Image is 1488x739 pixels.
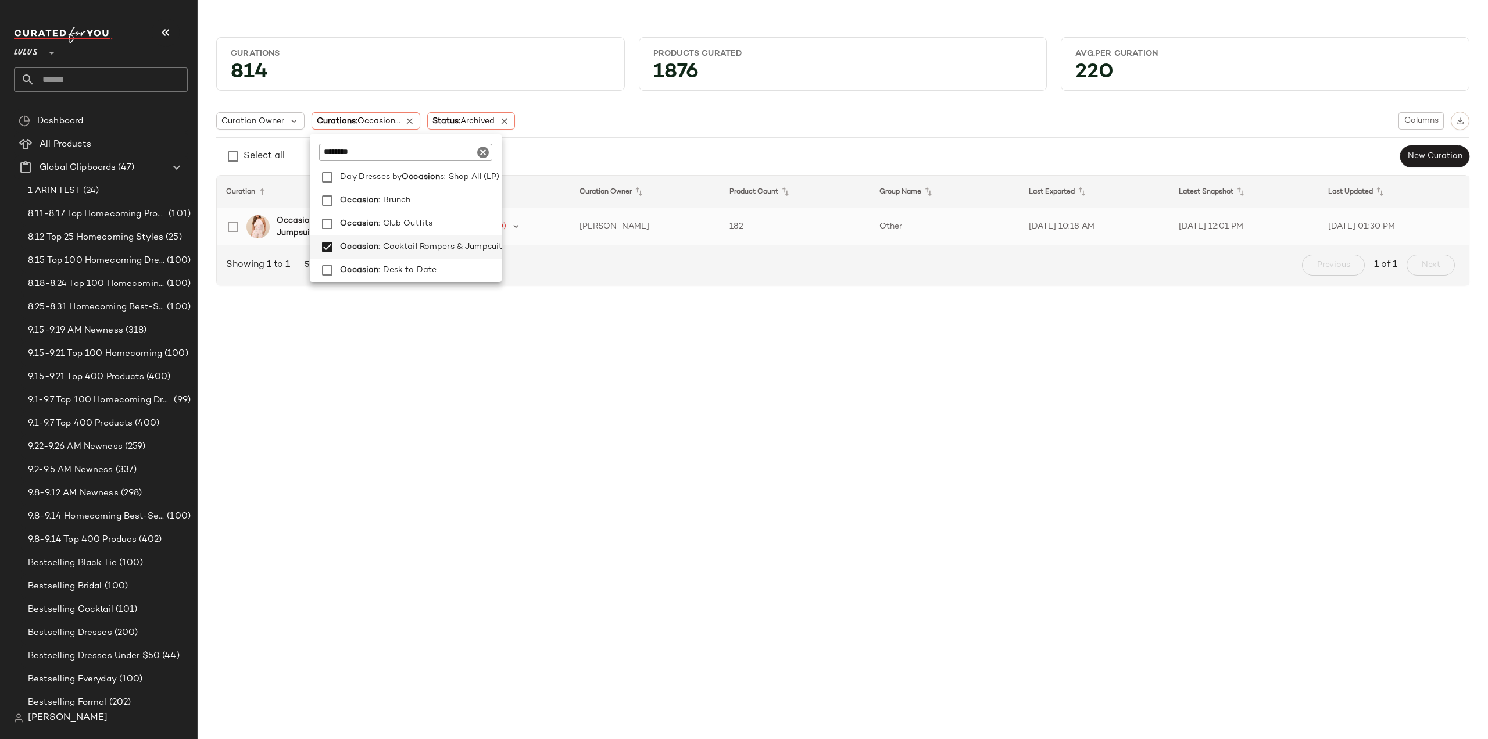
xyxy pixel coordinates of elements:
span: 9.1-9.7 Top 400 Products [28,417,133,430]
i: Clear [476,145,490,159]
span: 9.15-9.21 Top 400 Products [28,370,144,384]
span: 9.8-9.12 AM Newness [28,487,119,500]
span: (400) [144,370,171,384]
img: svg%3e [14,713,23,723]
th: Product Count [720,176,870,208]
span: 8.18-8.24 Top 100 Homecoming Dresses [28,277,164,291]
th: Last Exported [1020,176,1169,208]
span: Occasion [402,166,440,189]
span: 8.12 Top 25 Homecoming Styles [28,231,163,244]
span: Day Dresses by [340,166,402,189]
th: Curation Owner [570,176,720,208]
span: 8.15 Top 100 Homecoming Dresses [28,254,164,267]
div: 1876 [644,64,1042,85]
span: Showing 1 to 1 [226,258,295,272]
th: Latest Snapshot [1169,176,1319,208]
div: 814 [221,64,620,85]
span: (337) [113,463,137,477]
span: 9.8-9.14 Homecoming Best-Sellers [28,510,164,523]
div: 220 [1066,64,1464,85]
span: Bestselling Bridal [28,580,102,593]
span: (24) [81,184,99,198]
div: Select all [244,149,285,163]
span: (259) [123,440,146,454]
span: 9.1-9.7 Top 100 Homecoming Dresses [28,394,171,407]
b: Occasion: Cocktail Rompers & Jumpsuits [277,215,406,239]
span: Bestselling Dresses Under $50 [28,649,160,663]
span: Bestselling Cocktail [28,603,113,616]
span: (100) [164,301,191,314]
span: (99) [171,394,191,407]
span: (100) [117,556,143,570]
td: 182 [720,208,870,245]
span: 1 of 1 [1374,258,1397,272]
img: 12735841_2647051.jpg [246,215,270,238]
span: New Curation [1407,152,1462,161]
span: s: Shop All (LP) [440,166,499,189]
span: : Cocktail Rompers & Jumpsuits [378,235,506,259]
span: (100) [117,673,143,686]
span: 8.25-8.31 Homecoming Best-Sellers [28,301,164,314]
span: Occasion [340,189,378,212]
span: (100) [164,254,191,267]
span: (100) [162,347,188,360]
span: Occasion [340,235,378,259]
span: (402) [137,533,162,547]
span: : Desk to Date [378,259,437,282]
button: 50 [295,255,335,276]
span: (100) [164,277,191,291]
span: Columns [1404,116,1439,126]
button: Columns [1398,112,1444,130]
span: Bestselling Everyday [28,673,117,686]
span: (400) [133,417,159,430]
span: (100) [164,510,191,523]
span: Lulus [14,40,38,60]
span: (200) [112,626,138,640]
img: svg%3e [19,115,30,127]
img: svg%3e [1456,117,1464,125]
span: 9.15-9.19 AM Newness [28,324,123,337]
span: 9.2-9.5 AM Newness [28,463,113,477]
span: Bestselling Formal [28,696,107,709]
span: Occasion... [357,117,400,126]
div: Products Curated [653,48,1033,59]
div: Curations [231,48,610,59]
span: 1 ARIN TEST [28,184,81,198]
span: (101) [166,208,191,221]
td: [DATE] 10:18 AM [1020,208,1169,245]
span: 9.22-9.26 AM Newness [28,440,123,454]
span: Dashboard [37,115,83,128]
td: [DATE] 01:30 PM [1319,208,1469,245]
span: Bestselling Dresses [28,626,112,640]
td: [PERSON_NAME] [570,208,720,245]
span: Archived [460,117,495,126]
span: All Products [40,138,91,151]
span: : Club Outfits [378,212,432,235]
span: Curation Owner [221,115,284,127]
td: Other [870,208,1020,245]
span: 9.8-9.14 Top 400 Producs [28,533,137,547]
span: (298) [119,487,142,500]
span: Occasion [340,212,378,235]
span: [PERSON_NAME] [28,711,108,725]
span: 8.11-8.17 Top Homecoming Product [28,208,166,221]
span: (318) [123,324,147,337]
th: Last Updated [1319,176,1469,208]
div: Avg.per Curation [1075,48,1455,59]
span: (25) [163,231,182,244]
span: (47) [116,161,134,174]
th: Curation [217,176,420,208]
span: 9.15-9.21 Top 100 Homecoming [28,347,162,360]
span: Curations: [317,115,400,127]
span: (100) [102,580,128,593]
span: Status: [432,115,495,127]
span: Global Clipboards [40,161,116,174]
td: [DATE] 12:01 PM [1169,208,1319,245]
img: cfy_white_logo.C9jOOHJF.svg [14,27,113,43]
span: 50 [304,260,325,270]
span: (202) [107,696,131,709]
button: New Curation [1400,145,1469,167]
span: (101) [113,603,138,616]
span: Occasion [340,259,378,282]
span: (44) [160,649,180,663]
